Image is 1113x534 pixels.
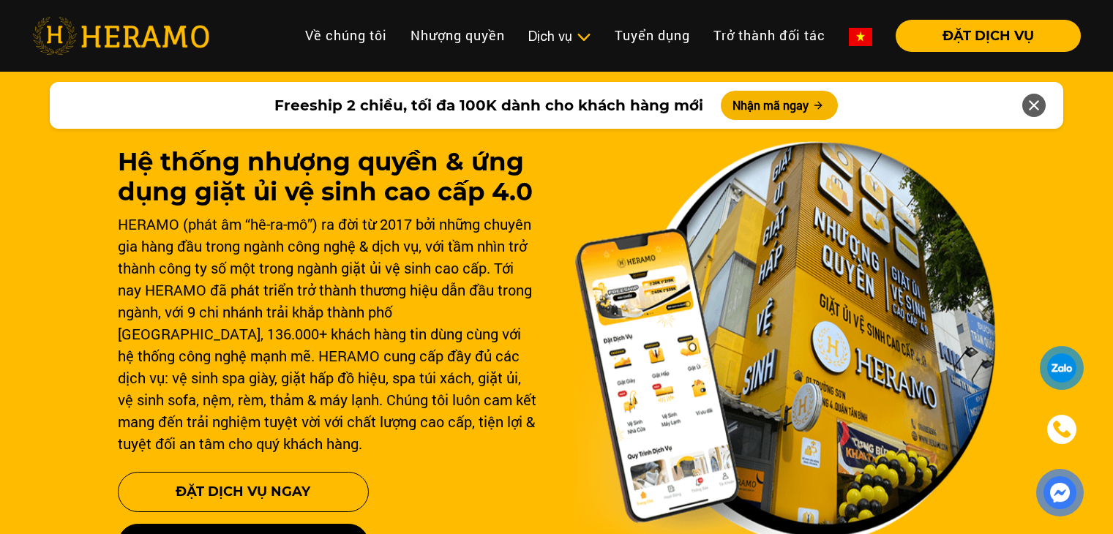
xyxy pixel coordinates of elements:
a: phone-icon [1042,410,1082,449]
h1: Hệ thống nhượng quyền & ứng dụng giặt ủi vệ sinh cao cấp 4.0 [118,147,539,207]
button: ĐẶT DỊCH VỤ [896,20,1081,52]
button: Nhận mã ngay [721,91,838,120]
img: heramo-logo.png [32,17,209,55]
a: Tuyển dụng [603,20,702,51]
span: Freeship 2 chiều, tối đa 100K dành cho khách hàng mới [274,94,703,116]
div: Dịch vụ [528,26,591,46]
img: vn-flag.png [849,28,872,46]
a: ĐẶT DỊCH VỤ [884,29,1081,42]
a: Trở thành đối tác [702,20,837,51]
div: HERAMO (phát âm “hê-ra-mô”) ra đời từ 2017 bởi những chuyên gia hàng đầu trong ngành công nghệ & ... [118,213,539,454]
img: phone-icon [1054,421,1070,437]
button: Đặt Dịch Vụ Ngay [118,472,369,512]
a: Về chúng tôi [293,20,399,51]
img: subToggleIcon [576,30,591,45]
a: Nhượng quyền [399,20,517,51]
